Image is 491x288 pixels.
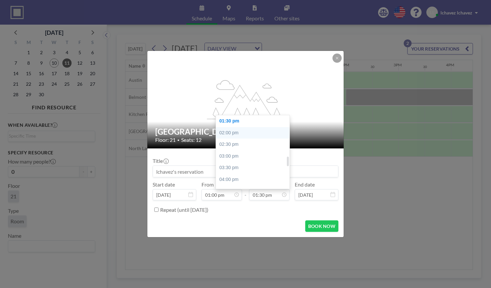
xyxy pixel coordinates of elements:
[153,158,168,164] label: Title
[216,115,293,127] div: 01:30 pm
[155,127,336,137] h2: [GEOGRAPHIC_DATA]
[153,181,175,188] label: Start date
[181,137,202,143] span: Seats: 12
[216,150,293,162] div: 03:00 pm
[245,184,246,198] span: -
[305,220,338,232] button: BOOK NOW
[160,207,208,213] label: Repeat (until [DATE])
[216,174,293,186] div: 04:00 pm
[216,139,293,150] div: 02:30 pm
[177,138,180,143] span: •
[153,166,338,177] input: lchavez's reservation
[202,181,214,188] label: From
[295,181,315,188] label: End date
[155,137,176,143] span: Floor: 21
[216,127,293,139] div: 02:00 pm
[216,186,293,197] div: 04:30 pm
[216,162,293,174] div: 03:30 pm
